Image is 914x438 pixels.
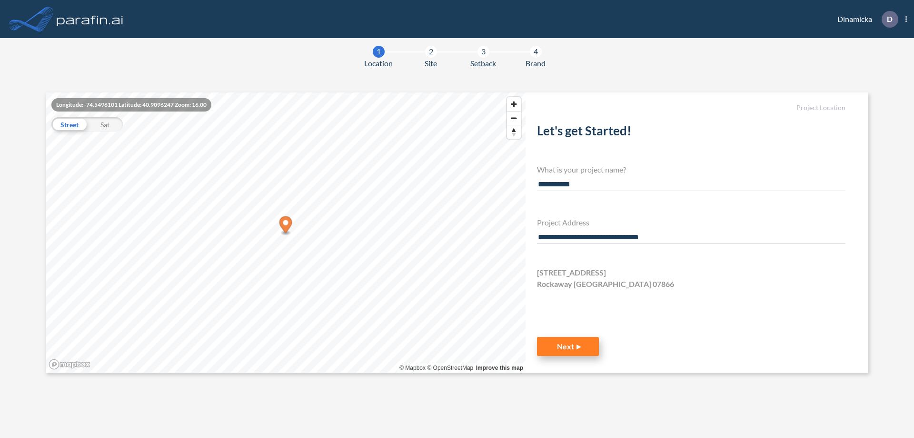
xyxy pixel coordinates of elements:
[507,111,521,125] button: Zoom out
[373,46,385,58] div: 1
[507,97,521,111] button: Zoom in
[537,123,845,142] h2: Let's get Started!
[507,125,521,139] button: Reset bearing to north
[51,117,87,132] div: Street
[476,365,523,371] a: Improve this map
[823,11,907,28] div: Dinamicka
[427,365,473,371] a: OpenStreetMap
[537,337,599,356] button: Next
[399,365,426,371] a: Mapbox
[537,104,845,112] h5: Project Location
[470,58,496,69] span: Setback
[55,10,125,29] img: logo
[537,278,674,290] span: Rockaway [GEOGRAPHIC_DATA] 07866
[537,218,845,227] h4: Project Address
[49,359,90,370] a: Mapbox homepage
[279,216,292,236] div: Map marker
[364,58,393,69] span: Location
[87,117,123,132] div: Sat
[526,58,546,69] span: Brand
[51,98,211,112] div: Longitude: -74.5496101 Latitude: 40.9096247 Zoom: 16.00
[887,15,893,23] p: D
[425,58,437,69] span: Site
[46,92,526,373] canvas: Map
[477,46,489,58] div: 3
[425,46,437,58] div: 2
[537,165,845,174] h4: What is your project name?
[537,267,606,278] span: [STREET_ADDRESS]
[530,46,542,58] div: 4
